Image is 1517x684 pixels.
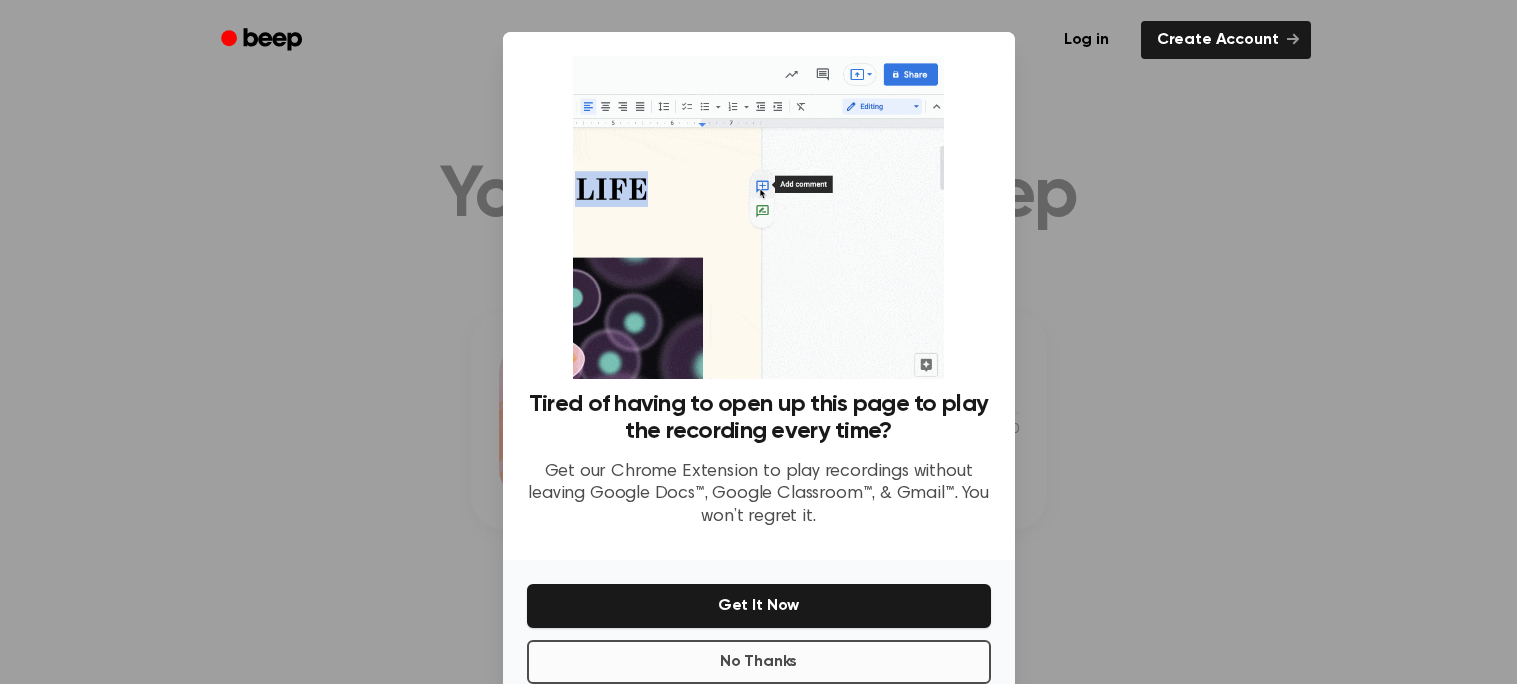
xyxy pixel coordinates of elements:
[527,461,991,529] p: Get our Chrome Extension to play recordings without leaving Google Docs™, Google Classroom™, & Gm...
[527,391,991,445] h3: Tired of having to open up this page to play the recording every time?
[573,56,944,379] img: Beep extension in action
[527,584,991,628] button: Get It Now
[207,21,320,60] a: Beep
[1044,17,1129,63] a: Log in
[1141,21,1311,59] a: Create Account
[527,640,991,684] button: No Thanks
